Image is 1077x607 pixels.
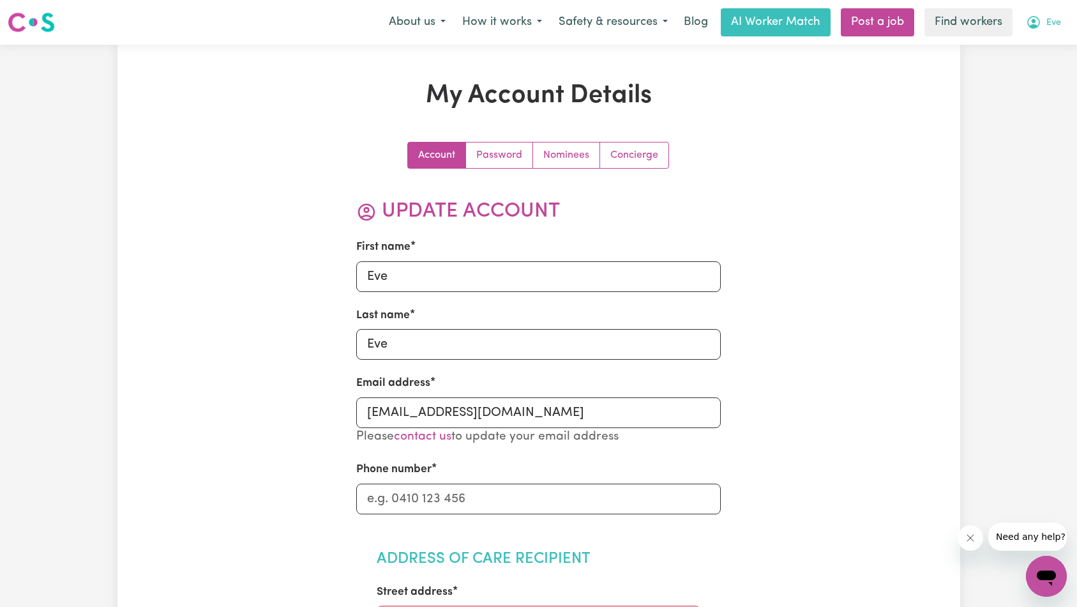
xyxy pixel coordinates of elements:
button: How it works [454,9,550,36]
iframe: Close message [958,525,983,551]
a: Careseekers logo [8,8,55,37]
label: Email address [356,375,430,392]
h2: Address of Care Recipient [377,550,700,569]
input: e.g. Childs [356,329,721,360]
p: Please to update your email address [356,428,721,447]
a: Find workers [924,8,1013,36]
a: Update your account [408,142,466,168]
label: Phone number [356,461,432,478]
input: e.g. Beth [356,261,721,292]
a: Update your nominees [533,142,600,168]
a: Update account manager [600,142,668,168]
button: About us [380,9,454,36]
iframe: Button to launch messaging window [1026,556,1067,597]
a: Blog [676,8,716,36]
label: Street address [377,584,453,601]
a: contact us [394,431,451,443]
iframe: Message from company [988,523,1067,551]
button: Safety & resources [550,9,676,36]
a: Update your password [466,142,533,168]
h2: Update Account [356,199,721,224]
img: Careseekers logo [8,11,55,34]
a: AI Worker Match [721,8,831,36]
span: Eve [1046,16,1061,30]
h1: My Account Details [266,81,812,111]
label: Last name [356,307,410,324]
button: My Account [1018,9,1069,36]
input: e.g. beth.childs@gmail.com [356,397,721,428]
input: e.g. 0410 123 456 [356,484,721,514]
a: Post a job [841,8,914,36]
label: First name [356,239,410,256]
